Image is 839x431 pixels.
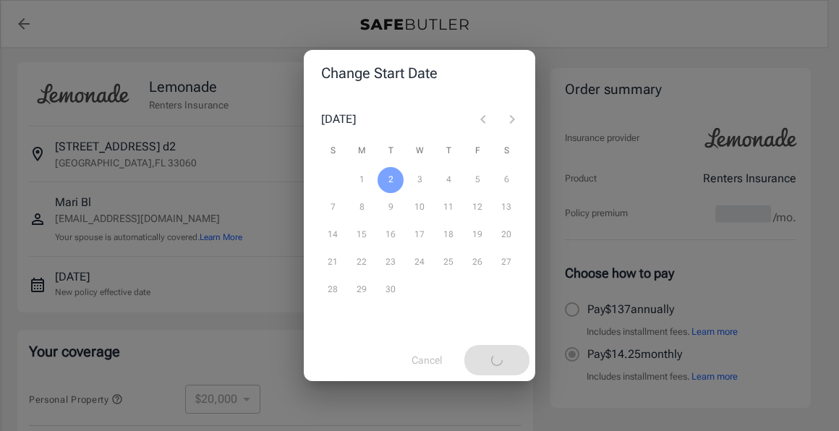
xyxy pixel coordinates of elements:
[321,111,356,128] div: [DATE]
[435,137,461,166] span: Thursday
[378,137,404,166] span: Tuesday
[349,137,375,166] span: Monday
[406,137,433,166] span: Wednesday
[464,137,490,166] span: Friday
[493,137,519,166] span: Saturday
[320,137,346,166] span: Sunday
[304,50,535,96] h2: Change Start Date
